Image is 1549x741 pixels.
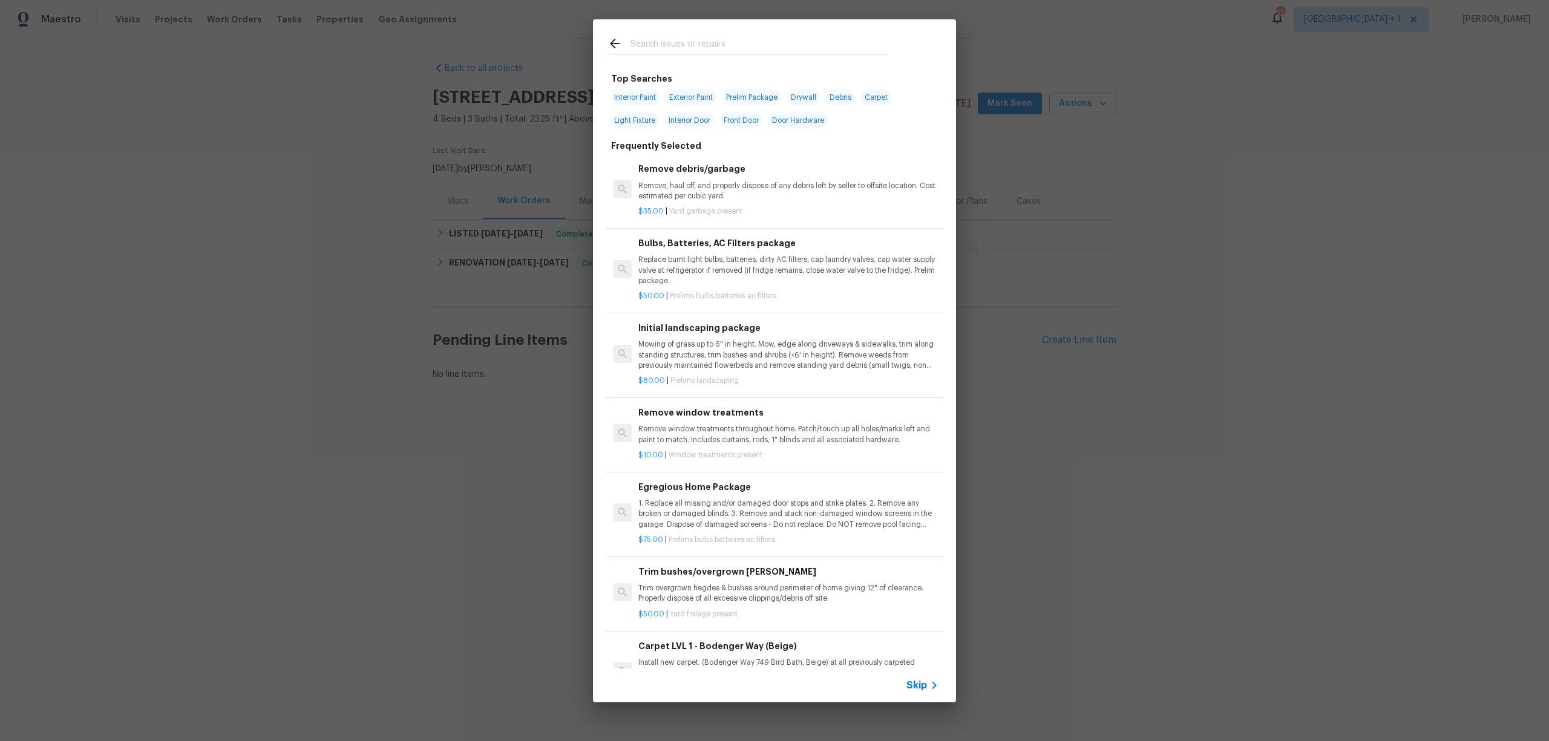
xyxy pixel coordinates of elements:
[638,162,938,175] h6: Remove debris/garbage
[787,89,820,106] span: Drywall
[638,206,938,217] p: |
[638,207,664,215] span: $35.00
[638,583,938,604] p: Trim overgrown hegdes & bushes around perimeter of home giving 12" of clearance. Properly dispose...
[638,480,938,494] h6: Egregious Home Package
[638,424,938,445] p: Remove window treatments throughout home. Patch/touch up all holes/marks left and paint to match....
[638,451,663,459] span: $10.00
[670,377,739,384] span: Prelims landscaping
[638,498,938,529] p: 1. Replace all missing and/or damaged door stops and strike plates. 2. Remove any broken or damag...
[861,89,891,106] span: Carpet
[666,89,716,106] span: Exterior Paint
[638,658,938,688] p: Install new carpet. (Bodenger Way 749 Bird Bath, Beige) at all previously carpeted locations. To ...
[638,292,664,299] span: $50.00
[669,451,762,459] span: Window treatments present
[611,139,701,152] h6: Frequently Selected
[665,112,714,129] span: Interior Door
[638,535,938,545] p: |
[638,339,938,370] p: Mowing of grass up to 6" in height. Mow, edge along driveways & sidewalks, trim along standing st...
[669,207,742,215] span: Yard garbage present
[720,112,762,129] span: Front Door
[638,321,938,335] h6: Initial landscaping package
[638,450,938,460] p: |
[611,112,659,129] span: Light Fixture
[768,112,828,129] span: Door Hardware
[638,376,938,386] p: |
[638,255,938,286] p: Replace burnt light bulbs, batteries, dirty AC filters, cap laundry valves, cap water supply valv...
[638,536,663,543] span: $75.00
[630,36,887,54] input: Search issues or repairs
[638,377,665,384] span: $80.00
[906,679,927,691] span: Skip
[638,565,938,578] h6: Trim bushes/overgrown [PERSON_NAME]
[669,536,775,543] span: Prelims bulbs batteries ac filters
[638,291,938,301] p: |
[611,72,672,85] h6: Top Searches
[670,610,738,618] span: Yard foilage present
[638,639,938,653] h6: Carpet LVL 1 - Bodenger Way (Beige)
[826,89,855,106] span: Debris
[638,610,664,618] span: $50.00
[638,609,938,619] p: |
[611,89,660,106] span: Interior Paint
[638,237,938,250] h6: Bulbs, Batteries, AC Filters package
[638,406,938,419] h6: Remove window treatments
[638,181,938,201] p: Remove, haul off, and properly dispose of any debris left by seller to offsite location. Cost est...
[722,89,781,106] span: Prelim Package
[670,292,776,299] span: Prelims bulbs batteries ac filters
